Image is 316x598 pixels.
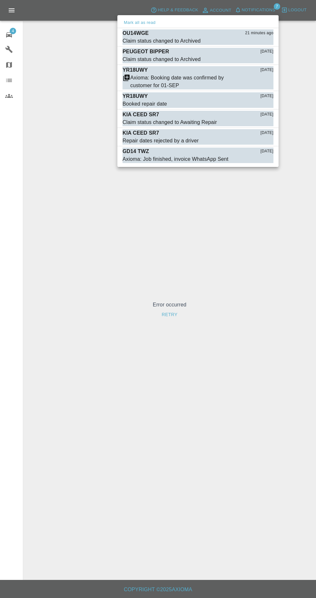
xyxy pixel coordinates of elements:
p: OU14WGE [123,29,149,37]
p: PEUGEOT BIPPER [123,48,169,56]
p: KIA CEED SR7 [123,129,159,137]
p: YR18UWY [123,92,148,100]
span: 21 minutes ago [245,30,273,36]
div: Axioma: Booking date was confirmed by customer for 01-SEP [130,74,241,89]
div: Claim status changed to Archived [123,56,201,63]
div: Booked repair date [123,100,167,108]
button: Mark all as read [123,19,157,26]
span: [DATE] [261,111,273,118]
span: [DATE] [261,48,273,55]
p: KIA CEED SR7 [123,111,159,119]
p: YR18UWY [123,66,148,74]
div: Axioma: Job finished, invoice WhatsApp Sent [123,155,228,163]
div: Claim status changed to Archived [123,37,201,45]
span: [DATE] [261,130,273,136]
span: [DATE] [261,67,273,73]
span: [DATE] [261,93,273,99]
p: GD14 TWZ [123,148,149,155]
span: [DATE] [261,148,273,155]
div: Claim status changed to Awaiting Repair [123,119,217,126]
div: Repair dates rejected by a driver [123,137,199,145]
